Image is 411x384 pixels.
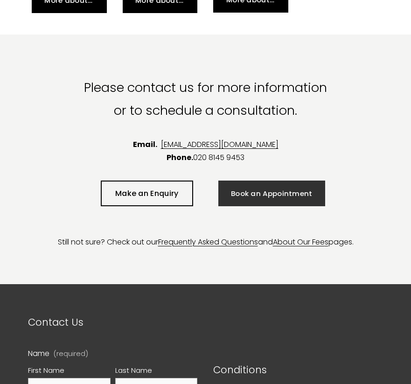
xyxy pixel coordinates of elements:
[115,364,198,378] div: Last Name
[273,237,325,247] a: About Our Fee
[133,139,157,150] strong: Email.
[213,361,383,379] p: Conditions
[80,77,332,122] p: Please contact us for more information or to schedule a consultation.
[218,181,326,206] a: Book an Appointment
[28,314,198,331] p: Contact Us
[161,139,279,150] a: [EMAIL_ADDRESS][DOMAIN_NAME]
[325,237,328,247] a: s
[53,350,88,357] span: (required)
[12,138,398,165] p: 020 8145 9453
[28,347,49,361] span: Name
[158,237,258,247] a: Frequently Asked Questions
[12,222,398,249] p: Still not sure? Check out our and pages.
[101,181,193,206] a: Make an Enquiry
[167,152,193,163] strong: Phone.
[28,364,111,378] div: First Name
